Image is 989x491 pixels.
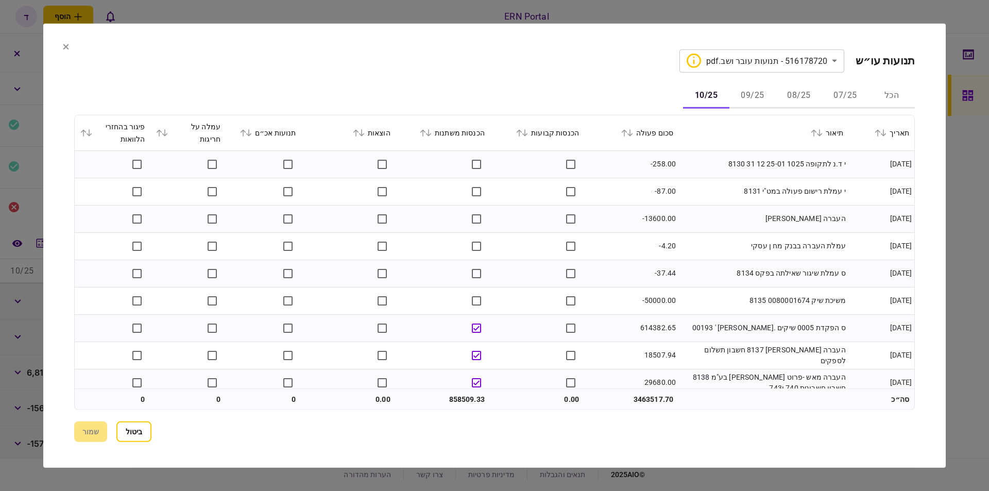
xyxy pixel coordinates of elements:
button: 09/25 [729,83,776,108]
td: -258.00 [584,150,678,178]
div: תאריך [854,126,909,139]
td: [DATE] [848,287,914,314]
div: תיאור [684,126,843,139]
td: 18507.94 [584,342,678,369]
td: -87.00 [584,178,678,205]
td: [DATE] [848,150,914,178]
td: 29680.00 [584,369,678,396]
td: 0 [75,389,150,410]
td: י עמלת רישום פעולה במט"י 8131 [678,178,848,205]
td: העברה מאש -פרוט [PERSON_NAME] בע"מ 8138 חשבון חשבונית 740 ו743 [678,369,848,396]
td: [DATE] [848,369,914,396]
td: [DATE] [848,342,914,369]
td: עמלת העברה בבנק מח ן עסקי [678,232,848,260]
button: 10/25 [683,83,729,108]
td: 3463517.70 [584,389,678,410]
td: [DATE] [848,232,914,260]
button: 07/25 [822,83,868,108]
td: 0 [226,389,301,410]
div: סכום פעולה [589,126,673,139]
td: 614382.65 [584,314,678,342]
td: סה״כ [848,389,914,410]
td: [DATE] [848,260,914,287]
td: העברה [PERSON_NAME] 8137 חשבון תשלום לספקים [678,342,848,369]
td: 0.00 [490,389,584,410]
td: 858509.33 [396,389,490,410]
button: הכל [868,83,915,108]
td: -4.20 [584,232,678,260]
button: ביטול [116,421,151,442]
td: ס עמלת שיגור שאילתה בפקס 8134 [678,260,848,287]
td: י ד.נ לתקופה 1025 25-01 12 31 8130 [678,150,848,178]
div: הכנסות קבועות [495,126,579,139]
div: הוצאות [306,126,390,139]
h2: תנועות עו״ש [856,54,915,67]
td: -13600.00 [584,205,678,232]
td: [DATE] [848,205,914,232]
td: 0 [150,389,226,410]
div: תנועות אכ״ם [231,126,296,139]
td: [DATE] [848,314,914,342]
td: 0.00 [301,389,396,410]
td: [DATE] [848,178,914,205]
td: העברה [PERSON_NAME] [678,205,848,232]
td: -37.44 [584,260,678,287]
div: פיגור בהחזרי הלוואות [80,120,145,145]
div: 516178720 - תנועות עובר ושב.pdf [687,54,828,68]
button: 08/25 [776,83,822,108]
td: משיכת שיק 0080001674 8135 [678,287,848,314]
div: עמלה על חריגות [156,120,221,145]
td: -50000.00 [584,287,678,314]
div: הכנסות משתנות [401,126,485,139]
td: ס הפקדת 0005 שיקים .[PERSON_NAME] ' 00193 [678,314,848,342]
